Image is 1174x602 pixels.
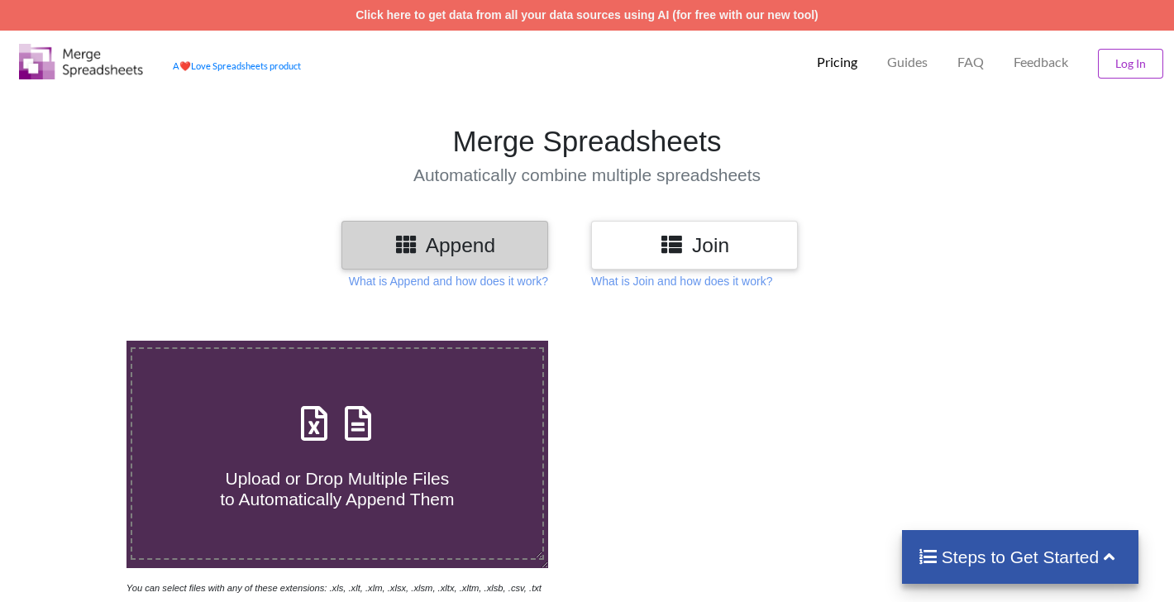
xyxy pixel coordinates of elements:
h4: Steps to Get Started [919,547,1123,567]
h3: Append [354,233,536,257]
p: What is Append and how does it work? [349,273,548,289]
a: AheartLove Spreadsheets product [173,60,301,71]
p: Pricing [817,54,857,71]
p: What is Join and how does it work? [591,273,772,289]
button: Log In [1098,49,1163,79]
i: You can select files with any of these extensions: .xls, .xlt, .xlm, .xlsx, .xlsm, .xltx, .xltm, ... [126,583,542,593]
p: Guides [887,54,928,71]
span: Feedback [1014,55,1068,69]
p: FAQ [957,54,984,71]
h3: Join [604,233,785,257]
img: Logo.png [19,44,143,79]
a: Click here to get data from all your data sources using AI (for free with our new tool) [356,8,818,21]
span: Upload or Drop Multiple Files to Automatically Append Them [220,469,454,509]
span: heart [179,60,191,71]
